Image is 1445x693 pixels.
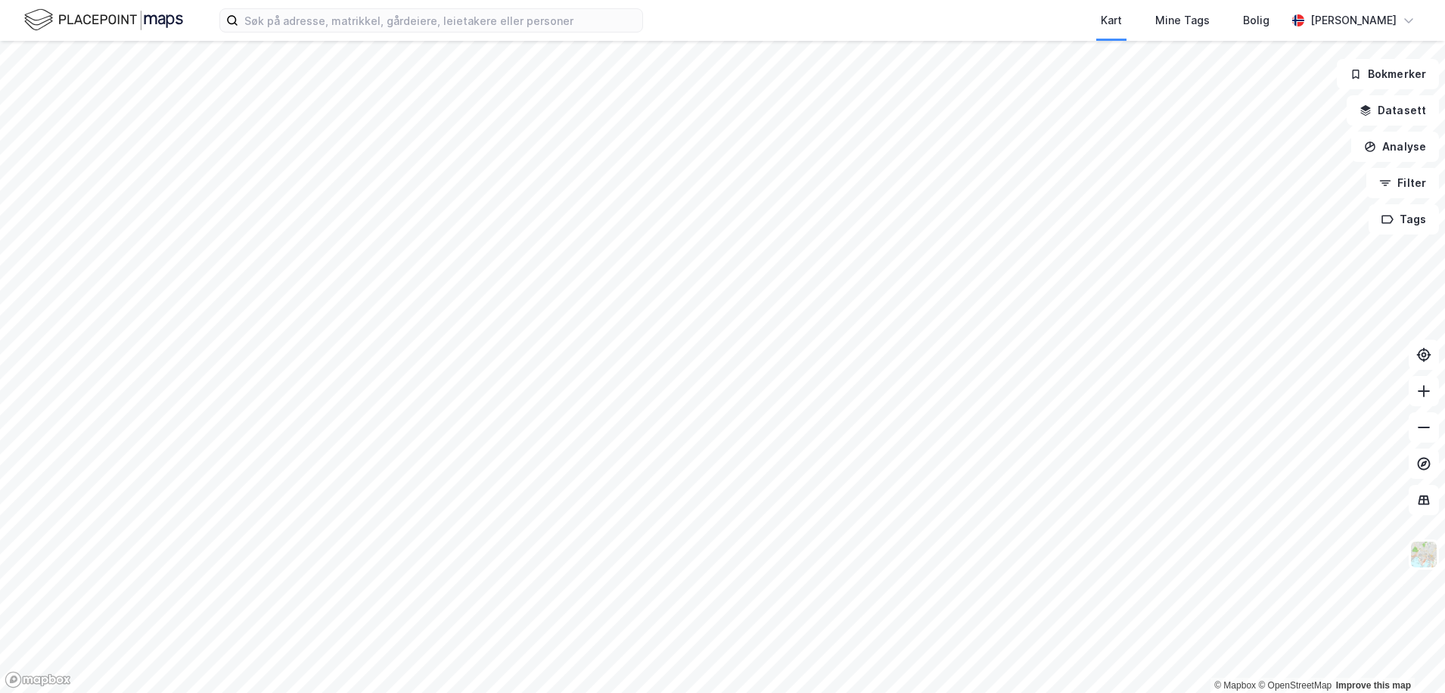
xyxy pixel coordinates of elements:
img: Z [1409,540,1438,569]
a: Mapbox [1214,680,1256,691]
div: Bolig [1243,11,1269,30]
div: [PERSON_NAME] [1310,11,1397,30]
iframe: Chat Widget [1369,620,1445,693]
img: logo.f888ab2527a4732fd821a326f86c7f29.svg [24,7,183,33]
a: Mapbox homepage [5,671,71,688]
button: Analyse [1351,132,1439,162]
input: Søk på adresse, matrikkel, gårdeiere, leietakere eller personer [238,9,642,32]
div: Kart [1101,11,1122,30]
a: OpenStreetMap [1258,680,1332,691]
button: Tags [1369,204,1439,235]
button: Filter [1366,168,1439,198]
a: Improve this map [1336,680,1411,691]
button: Datasett [1347,95,1439,126]
div: Mine Tags [1155,11,1210,30]
button: Bokmerker [1337,59,1439,89]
